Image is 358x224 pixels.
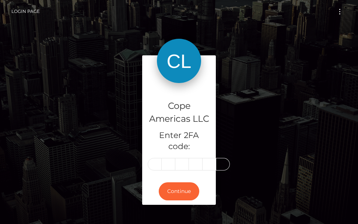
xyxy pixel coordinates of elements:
[333,7,347,17] button: Toggle navigation
[159,182,199,200] button: Continue
[148,100,210,125] h4: Cope Americas LLC
[148,130,210,153] h5: Enter 2FA code:
[157,39,201,83] img: Cope Americas LLC
[11,4,40,19] a: Login Page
